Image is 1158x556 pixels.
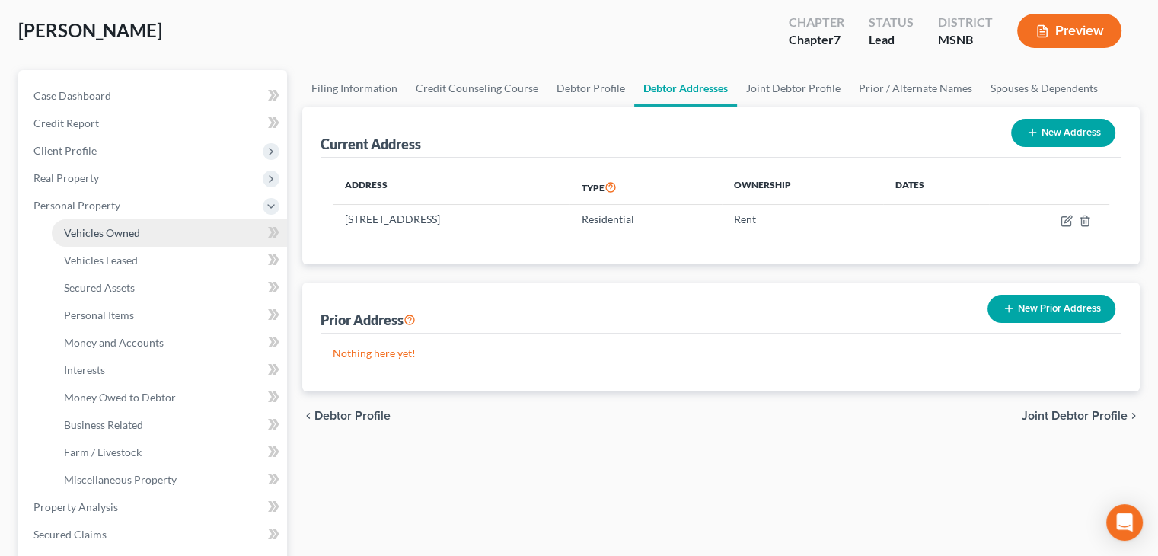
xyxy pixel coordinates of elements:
[883,170,989,205] th: Dates
[64,418,143,431] span: Business Related
[569,170,722,205] th: Type
[64,226,140,239] span: Vehicles Owned
[33,89,111,102] span: Case Dashboard
[314,410,391,422] span: Debtor Profile
[321,135,421,153] div: Current Address
[18,19,162,41] span: [PERSON_NAME]
[52,302,287,329] a: Personal Items
[21,494,287,521] a: Property Analysis
[1106,504,1143,541] div: Open Intercom Messenger
[64,308,134,321] span: Personal Items
[789,14,844,31] div: Chapter
[21,82,287,110] a: Case Dashboard
[52,247,287,274] a: Vehicles Leased
[722,205,883,234] td: Rent
[547,70,634,107] a: Debtor Profile
[52,219,287,247] a: Vehicles Owned
[302,410,314,422] i: chevron_left
[1128,410,1140,422] i: chevron_right
[1022,410,1128,422] span: Joint Debtor Profile
[52,411,287,439] a: Business Related
[21,521,287,548] a: Secured Claims
[834,32,841,46] span: 7
[52,466,287,494] a: Miscellaneous Property
[64,446,142,459] span: Farm / Livestock
[407,70,547,107] a: Credit Counseling Course
[333,205,569,234] td: [STREET_ADDRESS]
[938,31,993,49] div: MSNB
[634,70,737,107] a: Debtor Addresses
[302,410,391,422] button: chevron_left Debtor Profile
[869,14,914,31] div: Status
[789,31,844,49] div: Chapter
[1011,119,1115,147] button: New Address
[33,171,99,184] span: Real Property
[722,170,883,205] th: Ownership
[52,274,287,302] a: Secured Assets
[987,295,1115,323] button: New Prior Address
[64,473,177,486] span: Miscellaneous Property
[737,70,850,107] a: Joint Debtor Profile
[938,14,993,31] div: District
[333,346,1109,361] p: Nothing here yet!
[33,199,120,212] span: Personal Property
[64,391,176,404] span: Money Owed to Debtor
[981,70,1107,107] a: Spouses & Dependents
[869,31,914,49] div: Lead
[33,144,97,157] span: Client Profile
[302,70,407,107] a: Filing Information
[52,439,287,466] a: Farm / Livestock
[52,356,287,384] a: Interests
[64,254,138,267] span: Vehicles Leased
[52,329,287,356] a: Money and Accounts
[64,281,135,294] span: Secured Assets
[33,117,99,129] span: Credit Report
[1017,14,1121,48] button: Preview
[52,384,287,411] a: Money Owed to Debtor
[1022,410,1140,422] button: Joint Debtor Profile chevron_right
[569,205,722,234] td: Residential
[33,500,118,513] span: Property Analysis
[21,110,287,137] a: Credit Report
[333,170,569,205] th: Address
[33,528,107,541] span: Secured Claims
[64,363,105,376] span: Interests
[850,70,981,107] a: Prior / Alternate Names
[64,336,164,349] span: Money and Accounts
[321,311,416,329] div: Prior Address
